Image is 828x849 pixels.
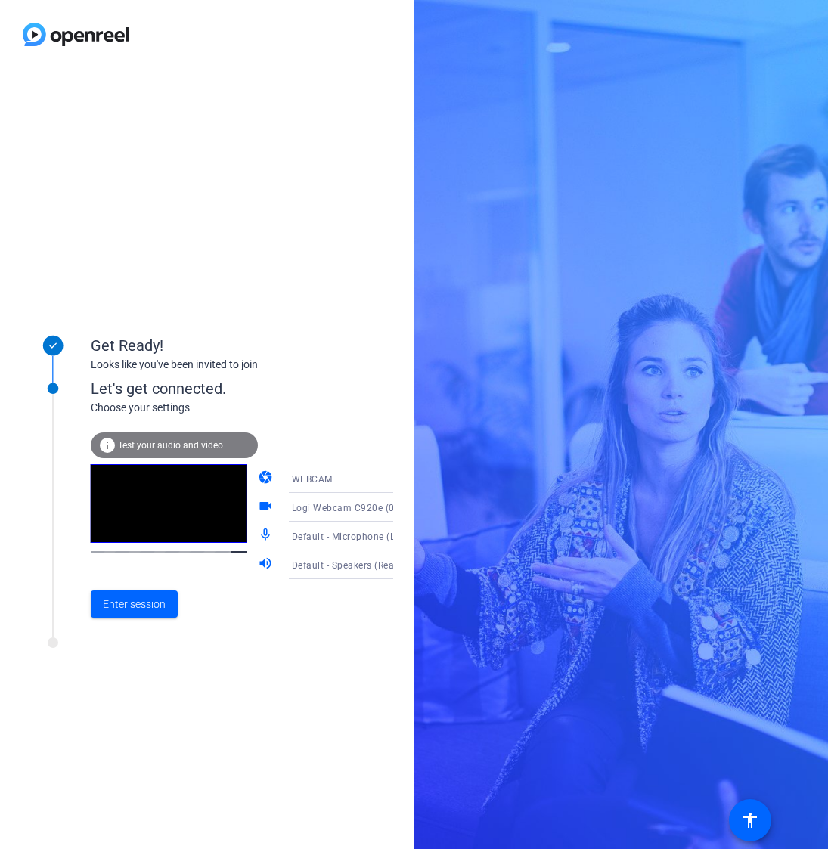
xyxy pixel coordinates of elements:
[91,590,178,618] button: Enter session
[292,474,333,485] span: WEBCAM
[103,596,166,612] span: Enter session
[741,811,759,829] mat-icon: accessibility
[98,436,116,454] mat-icon: info
[91,377,424,400] div: Let's get connected.
[258,469,276,488] mat-icon: camera
[292,530,541,542] span: Default - Microphone (Logi Webcam C920e) (046d:08e7)
[91,357,393,373] div: Looks like you've been invited to join
[258,527,276,545] mat-icon: mic_none
[292,559,455,571] span: Default - Speakers (Realtek(R) Audio)
[258,498,276,516] mat-icon: videocam
[118,440,223,451] span: Test your audio and video
[91,400,424,416] div: Choose your settings
[91,334,393,357] div: Get Ready!
[258,556,276,574] mat-icon: volume_up
[292,501,440,513] span: Logi Webcam C920e (046d:08e7)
